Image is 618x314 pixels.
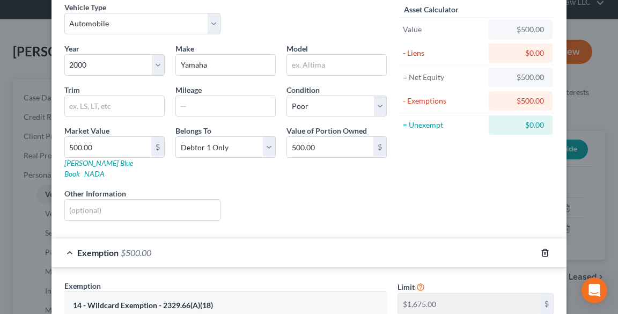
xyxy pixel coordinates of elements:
div: $500.00 [497,24,544,35]
label: Year [64,43,79,54]
label: Mileage [175,84,202,96]
label: Vehicle Type [64,2,106,13]
label: Trim [64,84,80,96]
label: Asset Calculator [404,4,459,15]
label: Condition [286,84,320,96]
div: Value [403,24,484,35]
label: Model [286,43,308,54]
span: Belongs To [175,126,211,135]
a: [PERSON_NAME] Blue Book [64,158,133,178]
div: = Net Equity [403,72,484,83]
input: ex. Altima [287,55,386,75]
input: 0.00 [65,137,151,157]
div: - Exemptions [403,96,484,106]
div: 14 - Wildcard Exemption - 2329.66(A)(18) [73,301,378,311]
input: ex. Nissan [176,55,275,75]
div: $500.00 [497,72,544,83]
input: (optional) [65,200,220,220]
div: = Unexempt [403,120,484,130]
input: -- [176,96,275,116]
label: Market Value [64,125,109,136]
input: -- [398,294,540,314]
div: $0.00 [497,120,544,130]
span: Make [175,44,194,53]
span: $500.00 [121,247,151,258]
div: Open Intercom Messenger [582,278,607,303]
input: ex. LS, LT, etc [65,96,164,116]
input: 0.00 [287,137,373,157]
div: $0.00 [497,48,544,59]
span: Limit [398,282,415,291]
div: $500.00 [497,96,544,106]
div: $ [151,137,164,157]
div: $ [373,137,386,157]
div: $ [540,294,553,314]
label: Value of Portion Owned [286,125,367,136]
a: NADA [84,169,105,178]
div: - Liens [403,48,484,59]
span: Exemption [64,281,101,290]
label: Other Information [64,188,126,199]
span: Exemption [77,247,119,258]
